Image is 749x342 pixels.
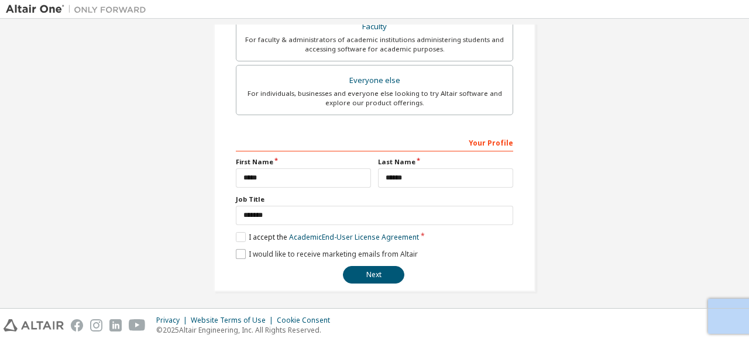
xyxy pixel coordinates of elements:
[243,35,506,54] div: For faculty & administrators of academic institutions administering students and accessing softwa...
[90,319,102,331] img: instagram.svg
[243,19,506,35] div: Faculty
[129,319,146,331] img: youtube.svg
[71,319,83,331] img: facebook.svg
[277,316,337,325] div: Cookie Consent
[4,319,64,331] img: altair_logo.svg
[191,316,277,325] div: Website Terms of Use
[236,133,513,151] div: Your Profile
[6,4,152,15] img: Altair One
[243,72,506,89] div: Everyone else
[289,232,419,242] a: Academic End-User License Agreement
[236,157,371,167] label: First Name
[156,325,337,335] p: © 2025 Altair Engineering, Inc. All Rights Reserved.
[156,316,191,325] div: Privacy
[236,232,419,242] label: I accept the
[236,249,418,259] label: I would like to receive marketing emails from Altair
[343,266,404,284] button: Next
[378,157,513,167] label: Last Name
[236,195,513,204] label: Job Title
[109,319,122,331] img: linkedin.svg
[243,89,506,108] div: For individuals, businesses and everyone else looking to try Altair software and explore our prod...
